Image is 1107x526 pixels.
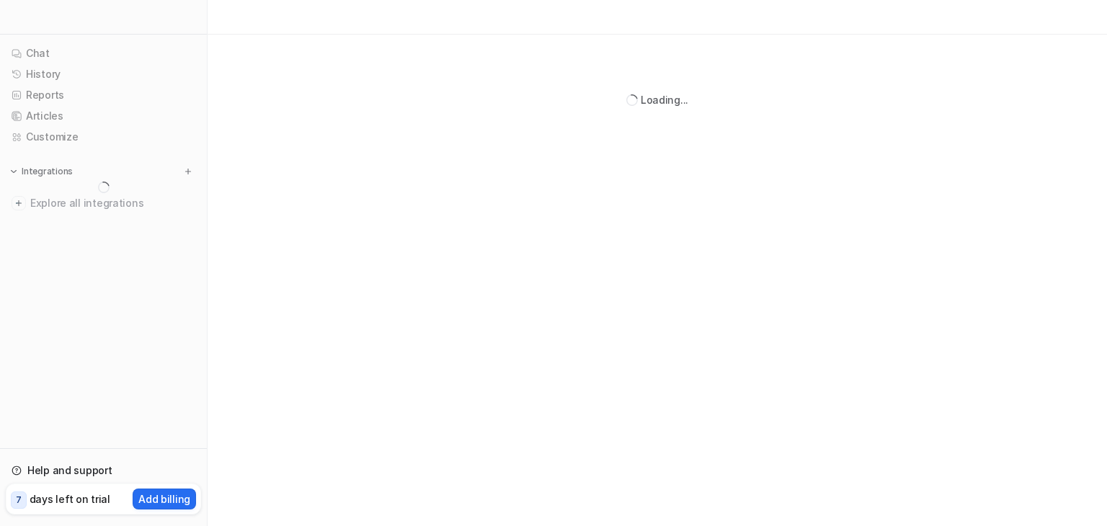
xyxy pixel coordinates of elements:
a: Help and support [6,460,201,481]
div: Loading... [641,92,688,107]
a: Articles [6,106,201,126]
span: Explore all integrations [30,192,195,215]
a: Reports [6,85,201,105]
button: Integrations [6,164,77,179]
p: Add billing [138,491,190,507]
p: 7 [16,494,22,507]
img: menu_add.svg [183,166,193,177]
button: Add billing [133,489,196,509]
p: Integrations [22,166,73,177]
a: Chat [6,43,201,63]
a: History [6,64,201,84]
a: Explore all integrations [6,193,201,213]
p: days left on trial [30,491,110,507]
img: explore all integrations [12,196,26,210]
img: expand menu [9,166,19,177]
a: Customize [6,127,201,147]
